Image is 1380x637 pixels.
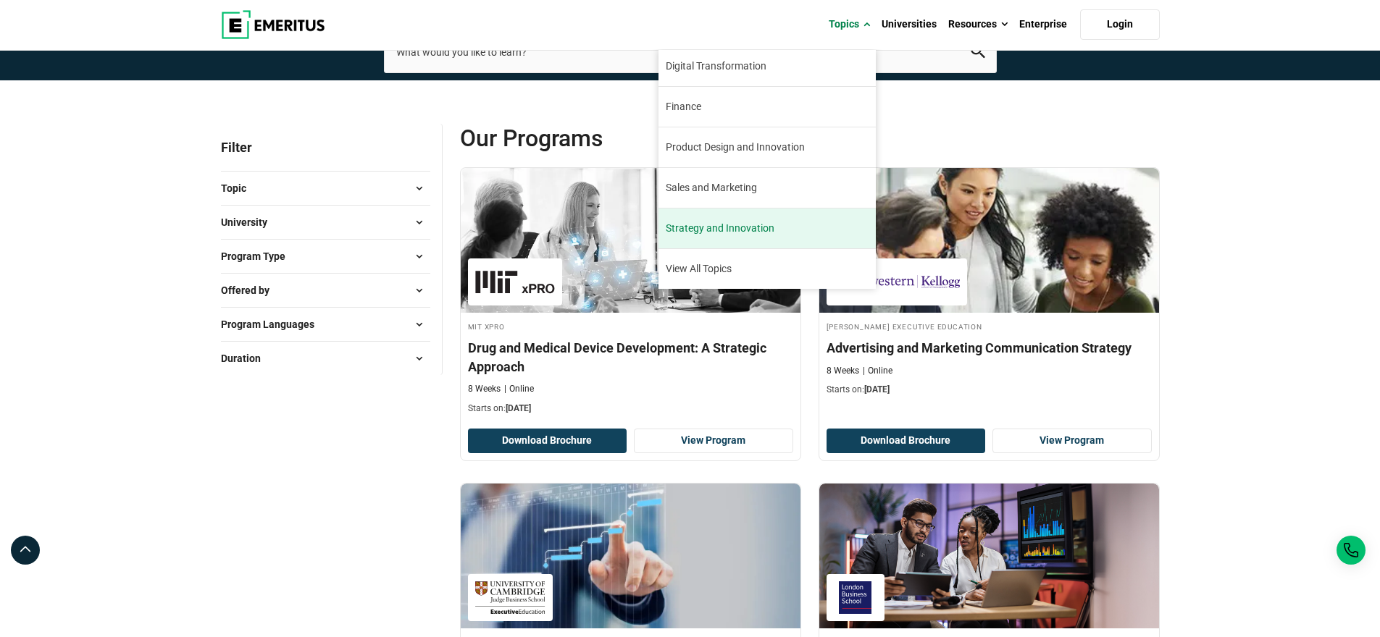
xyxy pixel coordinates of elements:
a: View Program [992,429,1152,453]
span: University [221,214,279,230]
span: Finance [666,99,701,114]
span: Offered by [221,282,281,298]
a: Sales and Marketing Course by Kellogg Executive Education - September 4, 2025 Kellogg Executive E... [819,168,1159,404]
button: Program Type [221,245,430,267]
button: search [971,44,985,61]
p: Starts on: [827,384,1152,396]
button: Duration [221,347,430,369]
input: search-page [384,32,997,72]
a: View All Topics [658,249,876,289]
span: Our Programs [460,124,810,153]
img: London Business School Executive Education [834,581,877,614]
a: Product Design and Innovation [658,127,876,167]
span: Program Languages [221,316,326,332]
a: Product Design and Innovation Course by MIT xPRO - September 4, 2025 MIT xPRO MIT xPRO Drug and M... [461,168,800,422]
button: Topic [221,177,430,199]
a: search [971,48,985,62]
p: Online [504,383,534,395]
p: 8 Weeks [827,365,859,377]
button: Program Languages [221,313,430,335]
p: Starts on: [468,402,793,415]
img: Steering Complex Projects | Online Project Management Course [461,484,800,628]
span: [DATE] [506,403,531,413]
h4: MIT xPRO [468,320,793,332]
p: 8 Weeks [468,383,501,395]
img: Kellogg Executive Education [834,266,960,298]
button: Download Brochure [827,429,986,453]
p: Filter [221,124,430,171]
img: MIT xPRO [475,266,555,298]
a: Login [1080,9,1160,40]
img: Drug and Medical Device Development: A Strategic Approach | Online Product Design and Innovation ... [461,168,800,313]
span: Duration [221,350,272,366]
button: Download Brochure [468,429,627,453]
span: [DATE] [864,384,890,395]
span: Topic [221,180,258,196]
img: Cambridge Judge Business School Executive Education [475,581,545,614]
h4: Advertising and Marketing Communication Strategy [827,339,1152,357]
span: Program Type [221,248,297,264]
a: Digital Transformation [658,46,876,86]
span: Digital Transformation [666,59,766,74]
h4: Drug and Medical Device Development: A Strategic Approach [468,339,793,375]
button: Offered by [221,279,430,301]
img: Advertising and Marketing Communication Strategy | Online Sales and Marketing Course [819,168,1159,313]
a: Finance [658,87,876,127]
a: Strategy and Innovation [658,208,876,248]
p: Online [863,365,892,377]
span: Strategy and Innovation [666,221,774,236]
a: Sales and Marketing [658,168,876,208]
img: Mastering Digital Marketing in an AI World | Online Sales and Marketing Course [819,484,1159,628]
h4: [PERSON_NAME] Executive Education [827,320,1152,332]
span: Sales and Marketing [666,180,757,195]
span: Product Design and Innovation [666,140,805,155]
a: View Program [634,429,793,453]
button: University [221,211,430,233]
